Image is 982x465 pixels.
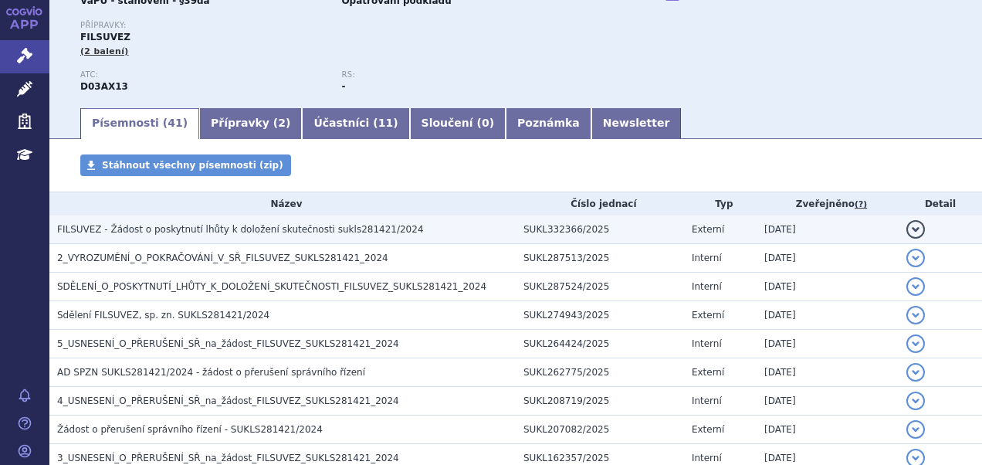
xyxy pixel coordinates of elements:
th: Detail [899,192,982,216]
span: 5_USNESENÍ_O_PŘERUŠENÍ_SŘ_na_žádost_FILSUVEZ_SUKLS281421_2024 [57,338,399,349]
span: 2 [278,117,286,129]
span: 2_VYROZUMĚNÍ_O_POKRAČOVÁNÍ_V_SŘ_FILSUVEZ_SUKLS281421_2024 [57,253,388,263]
span: Interní [692,281,722,292]
span: Sdělení FILSUVEZ, sp. zn. SUKLS281421/2024 [57,310,269,321]
button: detail [906,334,925,353]
td: [DATE] [757,330,899,358]
p: RS: [341,70,587,80]
th: Zveřejněno [757,192,899,216]
span: Žádost o přerušení správního řízení - SUKLS281421/2024 [57,424,323,435]
button: detail [906,220,925,239]
span: Interní [692,253,722,263]
td: [DATE] [757,358,899,387]
span: 41 [168,117,182,129]
td: [DATE] [757,416,899,444]
a: Písemnosti (41) [80,108,199,139]
td: [DATE] [757,216,899,244]
button: detail [906,249,925,267]
span: 0 [482,117,489,129]
p: Přípravky: [80,21,603,30]
span: 11 [378,117,393,129]
td: SUKL287513/2025 [516,244,684,273]
strong: BŘEZOVÁ KŮRA [80,81,128,92]
td: SUKL208719/2025 [516,387,684,416]
td: SUKL207082/2025 [516,416,684,444]
span: Interní [692,395,722,406]
a: Poznámka [506,108,591,139]
span: Externí [692,224,724,235]
span: Externí [692,424,724,435]
button: detail [906,306,925,324]
td: [DATE] [757,244,899,273]
th: Číslo jednací [516,192,684,216]
td: [DATE] [757,301,899,330]
a: Newsletter [591,108,682,139]
span: Interní [692,453,722,463]
td: SUKL262775/2025 [516,358,684,387]
p: ATC: [80,70,326,80]
button: detail [906,420,925,439]
span: 4_USNESENÍ_O_PŘERUŠENÍ_SŘ_na_žádost_FILSUVEZ_SUKLS281421_2024 [57,395,399,406]
strong: - [341,81,345,92]
span: FILSUVEZ [80,32,130,42]
td: [DATE] [757,387,899,416]
button: detail [906,392,925,410]
span: Interní [692,338,722,349]
button: detail [906,277,925,296]
span: 3_USNESENÍ_O_PŘERUŠENÍ_SŘ_na_žádost_FILSUVEZ_SUKLS281421_2024 [57,453,399,463]
td: [DATE] [757,273,899,301]
span: (2 balení) [80,46,129,56]
span: Externí [692,310,724,321]
span: FILSUVEZ - Žádost o poskytnutí lhůty k doložení skutečnosti sukls281421/2024 [57,224,424,235]
abbr: (?) [855,199,867,210]
a: Sloučení (0) [410,108,506,139]
span: SDĚLENÍ_O_POSKYTNUTÍ_LHŮTY_K_DOLOŽENÍ_SKUTEČNOSTI_FILSUVEZ_SUKLS281421_2024 [57,281,486,292]
td: SUKL274943/2025 [516,301,684,330]
a: Účastníci (11) [302,108,409,139]
td: SUKL332366/2025 [516,216,684,244]
th: Název [49,192,516,216]
td: SUKL264424/2025 [516,330,684,358]
a: Stáhnout všechny písemnosti (zip) [80,154,291,176]
span: Stáhnout všechny písemnosti (zip) [102,160,283,171]
th: Typ [684,192,757,216]
button: detail [906,363,925,382]
span: Externí [692,367,724,378]
td: SUKL287524/2025 [516,273,684,301]
a: Přípravky (2) [199,108,302,139]
span: AD SPZN SUKLS281421/2024 - žádost o přerušení správního řízení [57,367,365,378]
